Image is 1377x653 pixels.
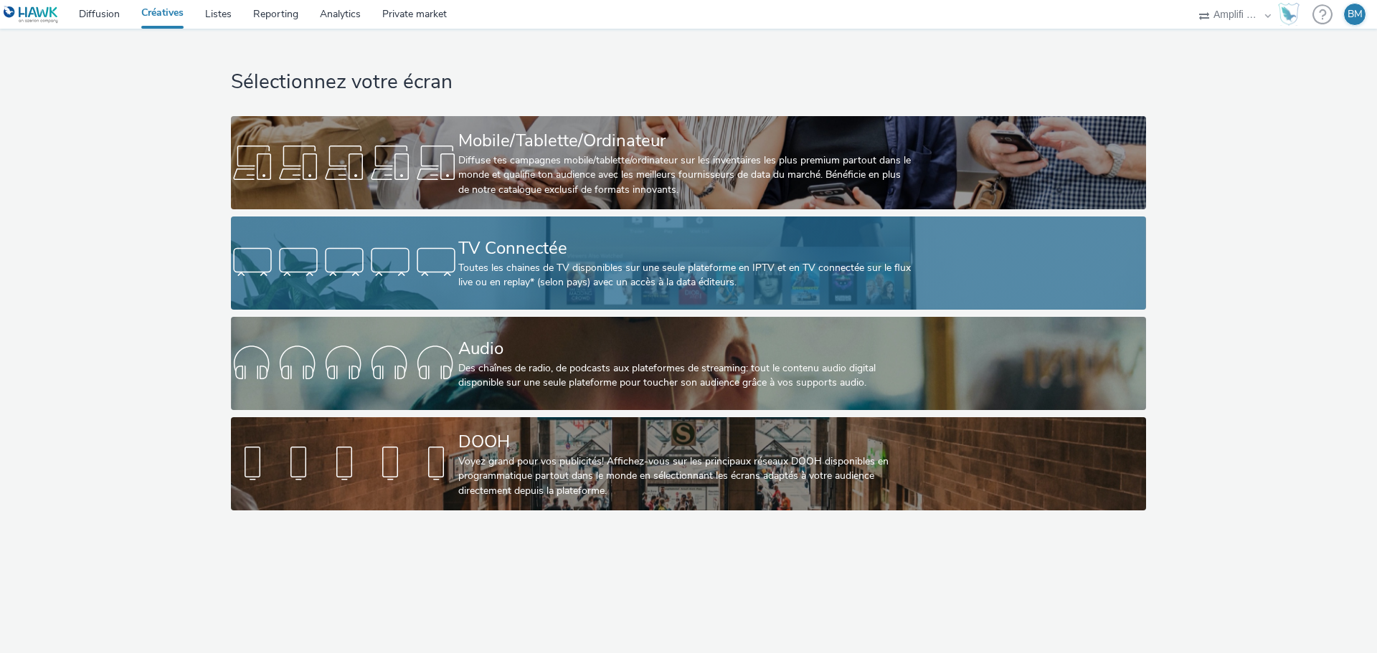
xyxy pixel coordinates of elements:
[1278,3,1300,26] img: Hawk Academy
[1278,3,1305,26] a: Hawk Academy
[458,361,913,391] div: Des chaînes de radio, de podcasts aux plateformes de streaming: tout le contenu audio digital dis...
[458,153,913,197] div: Diffuse tes campagnes mobile/tablette/ordinateur sur les inventaires les plus premium partout dan...
[458,128,913,153] div: Mobile/Tablette/Ordinateur
[458,261,913,290] div: Toutes les chaines de TV disponibles sur une seule plateforme en IPTV et en TV connectée sur le f...
[1348,4,1363,25] div: BM
[231,69,1145,96] h1: Sélectionnez votre écran
[231,216,1145,310] a: TV ConnectéeToutes les chaines de TV disponibles sur une seule plateforme en IPTV et en TV connec...
[458,454,913,498] div: Voyez grand pour vos publicités! Affichez-vous sur les principaux réseaux DOOH disponibles en pro...
[231,317,1145,410] a: AudioDes chaînes de radio, de podcasts aux plateformes de streaming: tout le contenu audio digita...
[458,336,913,361] div: Audio
[4,6,59,24] img: undefined Logo
[231,116,1145,209] a: Mobile/Tablette/OrdinateurDiffuse tes campagnes mobile/tablette/ordinateur sur les inventaires le...
[458,236,913,261] div: TV Connectée
[458,429,913,454] div: DOOH
[231,417,1145,510] a: DOOHVoyez grand pour vos publicités! Affichez-vous sur les principaux réseaux DOOH disponibles en...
